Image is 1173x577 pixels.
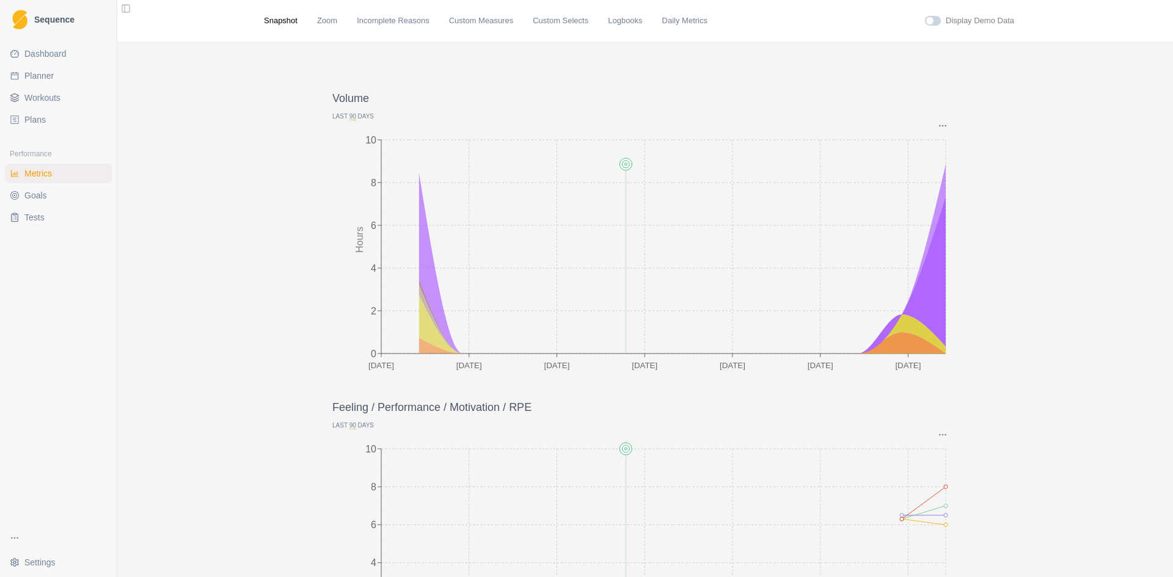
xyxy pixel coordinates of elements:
text: [DATE] [544,361,569,370]
text: [DATE] [456,361,482,370]
button: Settings [5,553,112,572]
a: Metrics [5,164,112,183]
tspan: 8 [371,177,376,187]
a: Tests [5,208,112,227]
label: Display Demo Data [946,15,1014,27]
a: Daily Metrics [662,15,707,27]
a: Custom Measures [449,15,513,27]
span: Metrics [24,167,52,180]
p: Feeling / Performance / Motivation / RPE [332,399,958,416]
a: Custom Selects [533,15,588,27]
a: Plans [5,110,112,129]
span: Plans [24,114,46,126]
p: Volume [332,90,958,107]
a: Incomplete Reasons [357,15,429,27]
tspan: 6 [371,520,376,530]
text: [DATE] [808,361,833,370]
span: 90 [349,422,356,429]
a: Goals [5,186,112,205]
div: Performance [5,144,112,164]
span: Planner [24,70,54,82]
span: Workouts [24,92,60,104]
span: Tests [24,211,45,223]
a: Zoom [317,15,337,27]
tspan: 0 [371,348,376,358]
text: [DATE] [632,361,657,370]
a: Logbooks [608,15,642,27]
span: Dashboard [24,48,67,60]
span: Goals [24,189,47,201]
p: Last Days [332,421,958,430]
a: Dashboard [5,44,112,64]
button: Options [937,430,948,440]
tspan: 10 [365,134,376,145]
a: LogoSequence [5,5,112,34]
text: [DATE] [895,361,921,370]
text: [DATE] [368,361,394,370]
tspan: 6 [371,220,376,230]
text: [DATE] [720,361,745,370]
tspan: 4 [371,263,376,273]
tspan: 2 [371,305,376,316]
button: Options [937,121,948,131]
a: Workouts [5,88,112,107]
span: 90 [349,113,356,120]
tspan: Hours [354,227,365,253]
span: Sequence [34,15,75,24]
tspan: 8 [371,481,376,492]
a: Snapshot [264,15,298,27]
tspan: 10 [365,443,376,454]
img: Logo [12,10,27,30]
p: Last Days [332,112,958,121]
tspan: 4 [371,557,376,568]
a: Planner [5,66,112,85]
